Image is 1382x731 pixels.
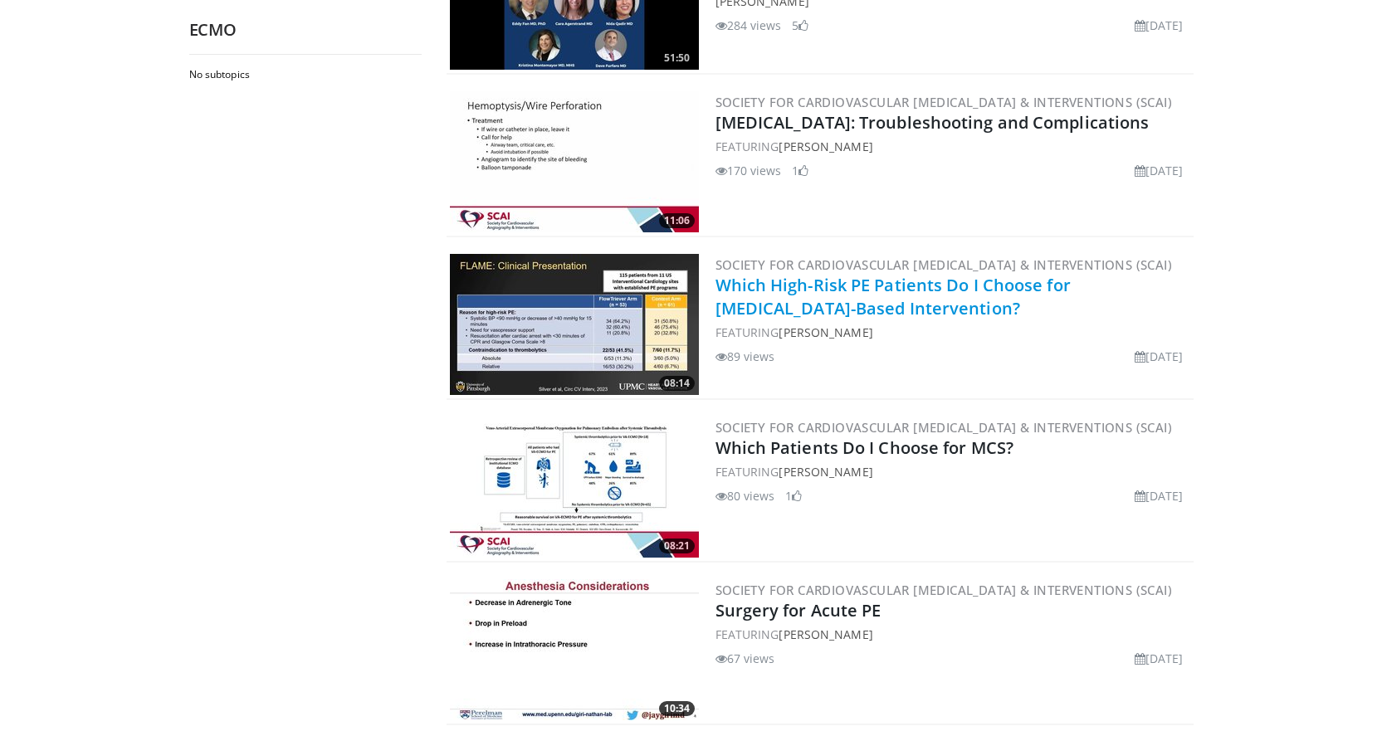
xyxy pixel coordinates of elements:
h2: No subtopics [189,68,418,81]
a: [MEDICAL_DATA]: Troubleshooting and Complications [715,111,1150,134]
li: [DATE] [1135,650,1184,667]
a: 11:06 [450,91,699,232]
a: 08:14 [450,254,699,395]
li: 1 [785,487,802,504]
a: 08:21 [450,417,699,558]
li: 1 [792,162,808,179]
a: [PERSON_NAME] [779,626,872,642]
div: FEATURING [715,463,1190,480]
h2: ECMO [189,19,422,41]
span: 51:50 [659,51,695,66]
li: [DATE] [1135,17,1184,34]
a: [PERSON_NAME] [779,324,872,340]
a: Society for Cardiovascular [MEDICAL_DATA] & Interventions (SCAI) [715,419,1173,436]
span: 10:34 [659,701,695,716]
span: 11:06 [659,213,695,228]
img: c33f78b1-601f-45f9-853c-5d1e7bca6701.300x170_q85_crop-smart_upscale.jpg [450,91,699,232]
a: 10:34 [450,579,699,720]
span: 08:21 [659,539,695,553]
li: 5 [792,17,808,34]
a: [PERSON_NAME] [779,139,872,154]
li: [DATE] [1135,348,1184,365]
a: Which Patients Do I Choose for MCS? [715,436,1014,459]
div: FEATURING [715,626,1190,643]
a: Society for Cardiovascular [MEDICAL_DATA] & Interventions (SCAI) [715,582,1173,598]
li: [DATE] [1135,487,1184,504]
li: 80 views [715,487,775,504]
img: 007356dd-9c87-45e7-904f-c9113d886d78.300x170_q85_crop-smart_upscale.jpg [450,254,699,395]
img: c0605ef4-4130-47df-8c66-9ef9aa41d586.300x170_q85_crop-smart_upscale.jpg [450,417,699,558]
li: [DATE] [1135,162,1184,179]
a: Society for Cardiovascular [MEDICAL_DATA] & Interventions (SCAI) [715,256,1173,273]
li: 170 views [715,162,782,179]
a: Which High-Risk PE Patients Do I Choose for [MEDICAL_DATA]-Based Intervention? [715,274,1071,319]
img: 9db8ba04-6de0-40c3-8fe3-ffdef95d5b4f.300x170_q85_crop-smart_upscale.jpg [450,579,699,720]
span: 08:14 [659,376,695,391]
div: FEATURING [715,138,1190,155]
a: Surgery for Acute PE [715,599,881,621]
li: 67 views [715,650,775,667]
a: Society for Cardiovascular [MEDICAL_DATA] & Interventions (SCAI) [715,94,1173,110]
li: 284 views [715,17,782,34]
li: 89 views [715,348,775,365]
div: FEATURING [715,324,1190,341]
a: [PERSON_NAME] [779,464,872,480]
